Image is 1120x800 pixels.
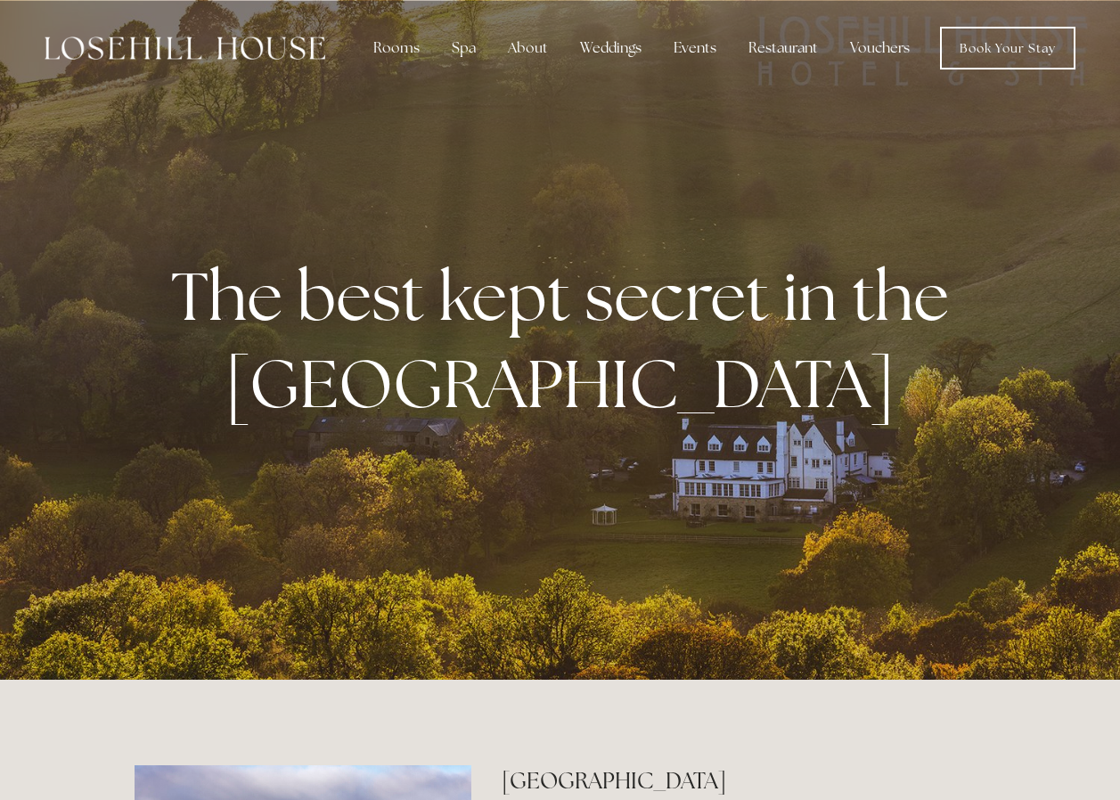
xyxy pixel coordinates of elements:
div: Weddings [566,30,656,66]
strong: The best kept secret in the [GEOGRAPHIC_DATA] [171,252,963,427]
a: Book Your Stay [940,27,1075,69]
div: About [494,30,562,66]
a: Vouchers [836,30,924,66]
h2: [GEOGRAPHIC_DATA] [502,765,985,796]
div: Restaurant [734,30,832,66]
img: Losehill House [45,37,325,60]
div: Events [659,30,731,66]
div: Rooms [359,30,434,66]
div: Spa [437,30,490,66]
